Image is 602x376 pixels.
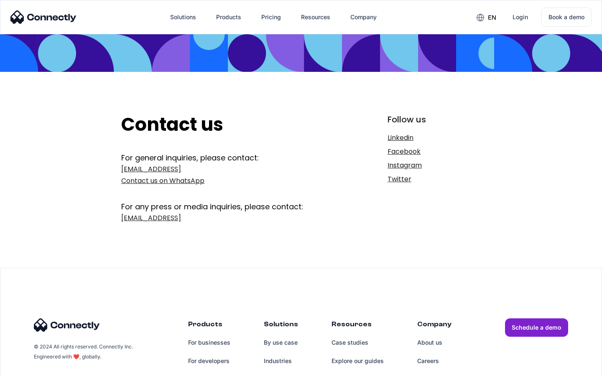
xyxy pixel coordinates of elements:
a: For businesses [188,333,230,352]
a: For developers [188,352,230,370]
a: Login [506,7,535,27]
a: Facebook [388,146,481,158]
div: For general inquiries, please contact: [121,152,333,163]
div: Resources [301,11,330,23]
div: Solutions [170,11,196,23]
a: Pricing [255,7,288,27]
a: By use case [264,333,298,352]
a: About us [417,333,451,352]
a: Linkedin [388,132,481,144]
h2: Contact us [121,114,333,136]
a: Careers [417,352,451,370]
div: For any press or media inquiries, please contact: [121,189,333,212]
a: Schedule a demo [505,318,568,337]
div: Pricing [261,11,281,23]
div: Company [417,318,451,333]
a: [EMAIL_ADDRESS]Contact us on WhatsApp [121,163,333,187]
div: Products [216,11,241,23]
div: Follow us [388,114,481,125]
img: Connectly Logo [34,318,100,332]
ul: Language list [17,361,50,373]
a: Book a demo [541,8,592,27]
a: Twitter [388,173,481,185]
div: Company [350,11,377,23]
div: Products [188,318,230,333]
div: Solutions [264,318,298,333]
aside: Language selected: English [8,361,50,373]
div: Resources [332,318,384,333]
a: Industries [264,352,298,370]
div: Login [513,11,528,23]
a: Case studies [332,333,384,352]
div: en [488,12,496,23]
a: Explore our guides [332,352,384,370]
a: [EMAIL_ADDRESS] [121,212,333,224]
img: Connectly Logo [10,10,77,24]
a: Instagram [388,160,481,171]
div: © 2024 All rights reserved. Connectly Inc. Engineered with ❤️, globally. [34,342,134,362]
